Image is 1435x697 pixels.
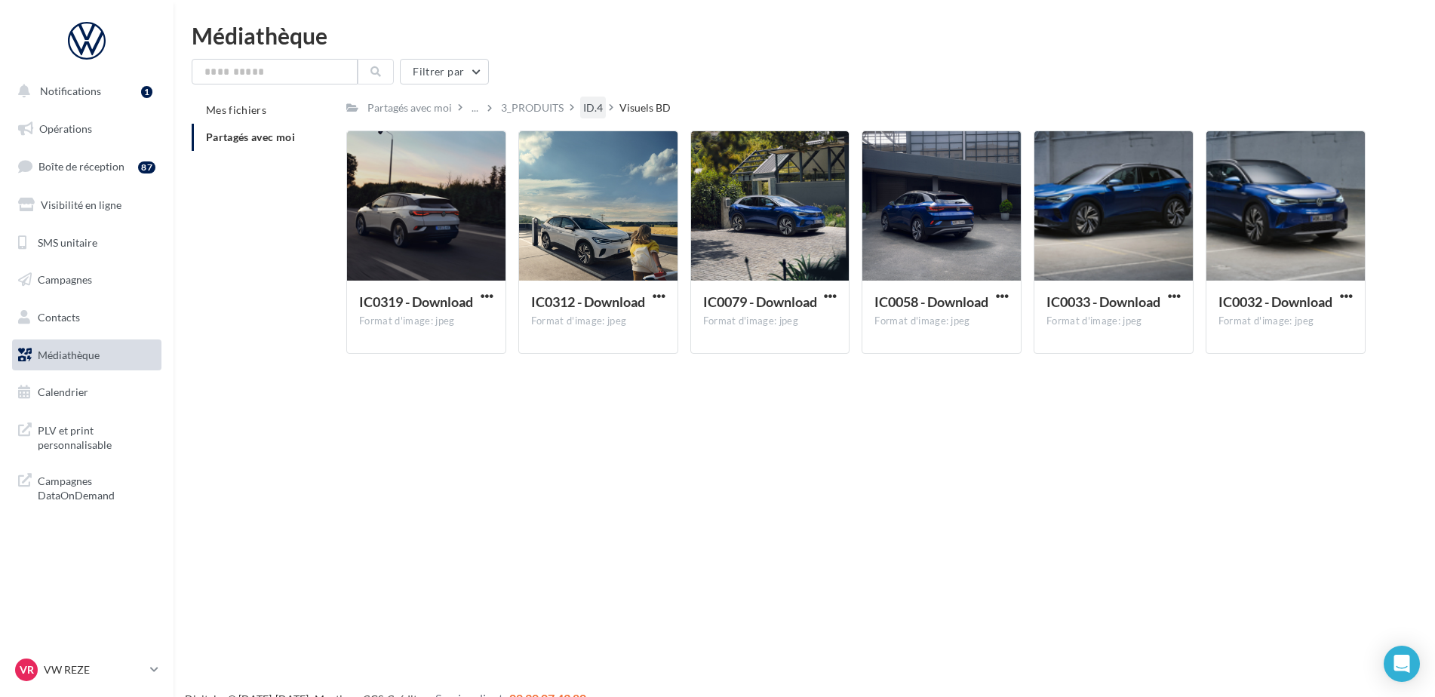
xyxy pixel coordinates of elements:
[206,103,266,116] span: Mes fichiers
[9,339,164,371] a: Médiathèque
[9,465,164,509] a: Campagnes DataOnDemand
[38,348,100,361] span: Médiathèque
[1384,646,1420,682] div: Open Intercom Messenger
[469,97,481,118] div: ...
[619,100,671,115] div: Visuels BD
[9,227,164,259] a: SMS unitaire
[141,86,152,98] div: 1
[40,84,101,97] span: Notifications
[20,662,34,677] span: VR
[531,315,665,328] div: Format d'image: jpeg
[138,161,155,173] div: 87
[38,385,88,398] span: Calendrier
[44,662,144,677] p: VW REZE
[38,235,97,248] span: SMS unitaire
[9,75,158,107] button: Notifications 1
[703,315,837,328] div: Format d'image: jpeg
[1218,293,1332,310] span: IC0032 - Download
[367,100,452,115] div: Partagés avec moi
[9,302,164,333] a: Contacts
[38,420,155,453] span: PLV et print personnalisable
[359,293,473,310] span: IC0319 - Download
[1046,293,1160,310] span: IC0033 - Download
[9,376,164,408] a: Calendrier
[206,130,295,143] span: Partagés avec moi
[874,315,1009,328] div: Format d'image: jpeg
[41,198,121,211] span: Visibilité en ligne
[9,150,164,183] a: Boîte de réception87
[501,100,564,115] div: 3_PRODUITS
[39,122,92,135] span: Opérations
[531,293,645,310] span: IC0312 - Download
[192,24,1417,47] div: Médiathèque
[874,293,988,310] span: IC0058 - Download
[9,189,164,221] a: Visibilité en ligne
[9,414,164,459] a: PLV et print personnalisable
[1218,315,1353,328] div: Format d'image: jpeg
[38,160,124,173] span: Boîte de réception
[38,273,92,286] span: Campagnes
[12,656,161,684] a: VR VW REZE
[359,315,493,328] div: Format d'image: jpeg
[400,59,489,84] button: Filtrer par
[583,100,603,115] div: ID.4
[703,293,817,310] span: IC0079 - Download
[38,471,155,503] span: Campagnes DataOnDemand
[9,264,164,296] a: Campagnes
[1046,315,1181,328] div: Format d'image: jpeg
[38,311,80,324] span: Contacts
[9,113,164,145] a: Opérations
